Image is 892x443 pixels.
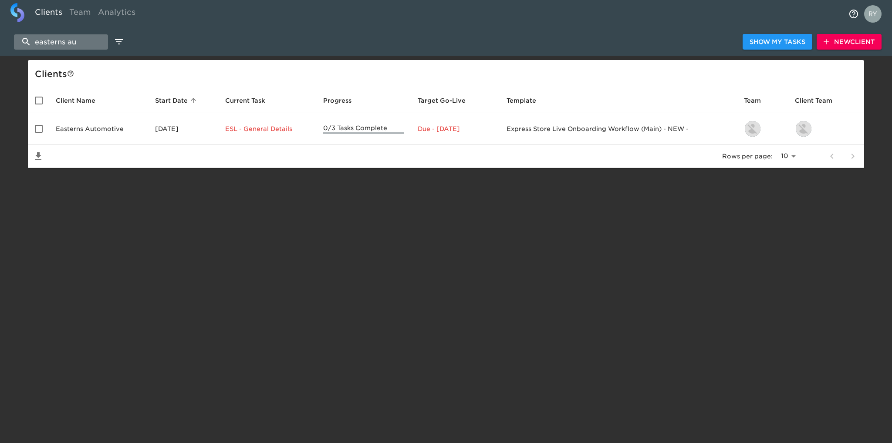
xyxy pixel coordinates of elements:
div: rhianna.harrison@roadster.com [795,120,857,138]
a: Team [66,3,95,24]
span: Client Team [795,95,844,106]
span: This is the next Task in this Hub that should be completed [225,95,265,106]
td: Express Store Live Onboarding Workflow (Main) - NEW - [500,113,737,145]
td: Easterns Automotive [49,113,148,145]
table: enhanced table [28,88,864,168]
span: Progress [323,95,363,106]
td: 0/3 Tasks Complete [316,113,411,145]
td: [DATE] [148,113,218,145]
img: rhianna.harrison@roadster.com [796,121,811,137]
img: Profile [864,5,882,23]
img: shaun.lewis@roadster.com [745,121,760,137]
button: Show My Tasks [743,34,812,50]
button: NewClient [817,34,882,50]
a: Analytics [95,3,139,24]
button: edit [111,34,126,49]
img: logo [10,3,24,22]
span: Start Date [155,95,199,106]
span: New Client [824,37,875,47]
button: Save List [28,146,49,167]
p: Rows per page: [722,152,773,161]
span: Show My Tasks [750,37,805,47]
span: Team [744,95,772,106]
div: shaun.lewis@roadster.com [744,120,781,138]
span: Current Task [225,95,277,106]
button: notifications [843,3,864,24]
p: Due - [DATE] [418,124,493,133]
p: ESL - General Details [225,124,309,133]
span: Calculated based on the start date and the duration of all Tasks contained in this Hub. [418,95,466,106]
svg: This is a list of all of your clients and clients shared with you [67,70,74,77]
a: Clients [31,3,66,24]
input: search [14,34,108,50]
span: Target Go-Live [418,95,477,106]
span: Client Name [56,95,107,106]
select: rows per page [776,150,799,163]
span: Template [507,95,547,106]
div: Client s [35,67,861,81]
